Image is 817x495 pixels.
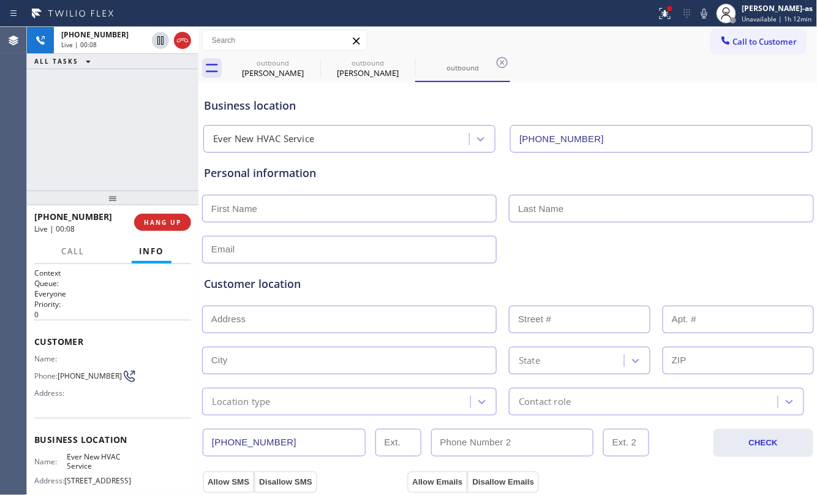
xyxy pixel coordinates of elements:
span: Address: [34,476,64,485]
span: [PHONE_NUMBER] [34,211,112,222]
input: Ext. [375,429,421,456]
button: HANG UP [134,214,191,231]
button: Call [54,240,92,263]
button: Hold Customer [152,32,169,49]
button: CHECK [713,429,813,457]
span: Phone: [34,371,58,380]
div: [PERSON_NAME] [322,67,414,78]
button: Allow Emails [407,471,467,493]
span: Address: [34,388,67,398]
button: Disallow SMS [254,471,317,493]
div: [PERSON_NAME]-as [742,3,813,13]
button: Hang up [174,32,191,49]
div: outbound [227,58,319,67]
input: ZIP [663,347,814,374]
input: Email [202,236,497,263]
input: Search [203,31,367,50]
input: Address [202,306,497,333]
input: Phone Number 2 [431,429,594,456]
button: Allow SMS [203,471,254,493]
button: Info [132,240,171,263]
input: First Name [202,195,497,222]
input: Phone Number [510,125,812,153]
h2: Queue: [34,278,191,289]
input: City [202,347,497,374]
div: outbound [416,63,509,72]
div: Frank Tuccillo [322,55,414,82]
span: [PHONE_NUMBER] [61,29,129,40]
button: Call to Customer [712,30,805,53]
span: HANG UP [144,218,181,227]
div: Customer location [204,276,812,292]
input: Last Name [509,195,813,222]
span: Name: [34,457,67,466]
button: Mute [696,5,713,22]
div: Personal information [204,165,812,181]
span: Ever New HVAC Service [67,452,128,471]
div: outbound [322,58,414,67]
span: Live | 00:08 [61,40,97,49]
span: ALL TASKS [34,57,78,66]
h2: Priority: [34,299,191,309]
input: Phone Number [203,429,366,456]
span: Name: [34,354,67,363]
p: Everyone [34,289,191,299]
span: Business location [34,434,191,445]
div: Business location [204,97,812,114]
button: Disallow Emails [467,471,539,493]
span: [STREET_ADDRESS] [64,476,131,485]
span: Customer [34,336,191,347]
div: Ever New HVAC Service [213,132,314,146]
button: ALL TASKS [27,54,103,69]
div: Contact role [519,395,571,409]
input: Apt. # [663,306,814,333]
div: [PERSON_NAME] [227,67,319,78]
span: [PHONE_NUMBER] [58,371,122,380]
input: Street # [509,306,650,333]
input: Ext. 2 [603,429,649,456]
div: Location type [212,395,271,409]
div: Steven Dubowsky [227,55,319,82]
span: Live | 00:08 [34,224,75,234]
span: Unavailable | 1h 12min [742,15,812,23]
div: State [519,353,540,368]
p: 0 [34,309,191,320]
span: Call [61,246,85,257]
span: Call to Customer [733,36,797,47]
span: Info [139,246,164,257]
h1: Context [34,268,191,278]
